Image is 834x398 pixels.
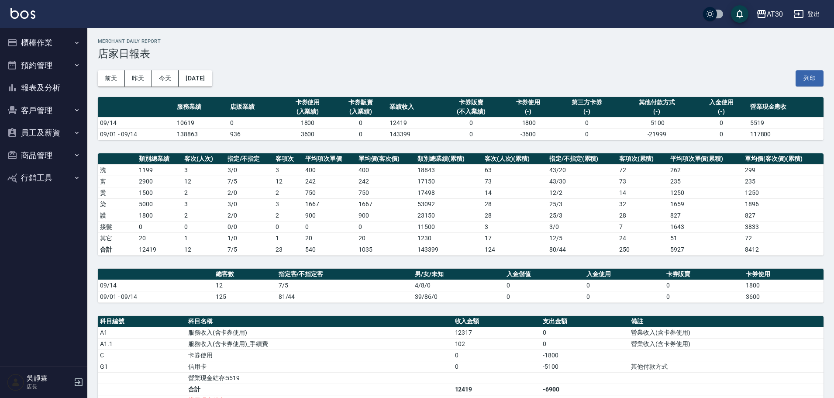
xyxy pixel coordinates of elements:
[668,164,743,176] td: 262
[443,98,500,107] div: 卡券販賣
[98,244,137,255] td: 合計
[668,198,743,210] td: 1659
[98,187,137,198] td: 燙
[214,269,276,280] th: 總客數
[98,97,824,140] table: a dense table
[125,70,152,87] button: 昨天
[453,350,541,361] td: 0
[175,128,228,140] td: 138863
[225,164,274,176] td: 3 / 0
[415,153,482,165] th: 類別總業績(累積)
[441,128,502,140] td: 0
[3,99,84,122] button: 客戶管理
[664,269,744,280] th: 卡券販賣
[137,164,182,176] td: 1199
[179,70,212,87] button: [DATE]
[748,117,824,128] td: 5519
[621,107,693,116] div: (-)
[547,198,617,210] td: 25 / 3
[504,107,553,116] div: (-)
[3,76,84,99] button: 報表及分析
[668,221,743,232] td: 1643
[225,198,274,210] td: 3 / 0
[152,70,179,87] button: 今天
[453,327,541,338] td: 12317
[214,280,276,291] td: 12
[356,176,415,187] td: 242
[98,291,214,302] td: 09/01 - 09/14
[186,327,453,338] td: 服務收入(含卡券使用)
[617,164,668,176] td: 72
[547,232,617,244] td: 12 / 5
[584,280,664,291] td: 0
[137,221,182,232] td: 0
[356,232,415,244] td: 20
[175,117,228,128] td: 10619
[137,187,182,198] td: 1500
[356,210,415,221] td: 900
[98,48,824,60] h3: 店家日報表
[415,176,482,187] td: 17150
[415,187,482,198] td: 17498
[186,384,453,395] td: 合計
[303,210,356,221] td: 900
[617,232,668,244] td: 24
[387,128,441,140] td: 143399
[3,54,84,77] button: 預約管理
[303,176,356,187] td: 242
[303,232,356,244] td: 20
[557,107,617,116] div: (-)
[98,361,186,372] td: G1
[617,221,668,232] td: 7
[182,221,225,232] td: 0
[137,244,182,255] td: 12419
[697,107,746,116] div: (-)
[555,117,619,128] td: 0
[186,372,453,384] td: 營業現金結存:5519
[228,128,281,140] td: 936
[547,153,617,165] th: 指定/不指定(累積)
[743,164,824,176] td: 299
[356,153,415,165] th: 單均價(客次價)
[415,164,482,176] td: 18843
[555,128,619,140] td: 0
[186,316,453,327] th: 科目名稱
[743,210,824,221] td: 827
[547,221,617,232] td: 3 / 0
[3,144,84,167] button: 商品管理
[767,9,783,20] div: AT30
[356,221,415,232] td: 0
[98,221,137,232] td: 接髮
[137,232,182,244] td: 20
[748,128,824,140] td: 117800
[356,187,415,198] td: 750
[336,98,385,107] div: 卡券販賣
[98,327,186,338] td: A1
[98,128,175,140] td: 09/01 - 09/14
[336,107,385,116] div: (入業績)
[629,338,824,350] td: 營業收入(含卡券使用)
[303,153,356,165] th: 平均項次單價
[541,316,629,327] th: 支出金額
[743,198,824,210] td: 1896
[584,269,664,280] th: 入金使用
[413,291,504,302] td: 39/86/0
[303,164,356,176] td: 400
[617,187,668,198] td: 14
[98,117,175,128] td: 09/14
[413,280,504,291] td: 4/8/0
[743,187,824,198] td: 1250
[617,153,668,165] th: 客項次(累積)
[281,117,334,128] td: 1800
[629,316,824,327] th: 備註
[744,291,824,302] td: 3600
[664,280,744,291] td: 0
[668,187,743,198] td: 1250
[413,269,504,280] th: 男/女/未知
[98,316,186,327] th: 科目編號
[3,121,84,144] button: 員工及薪資
[617,176,668,187] td: 73
[482,176,547,187] td: 73
[98,280,214,291] td: 09/14
[98,70,125,87] button: 前天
